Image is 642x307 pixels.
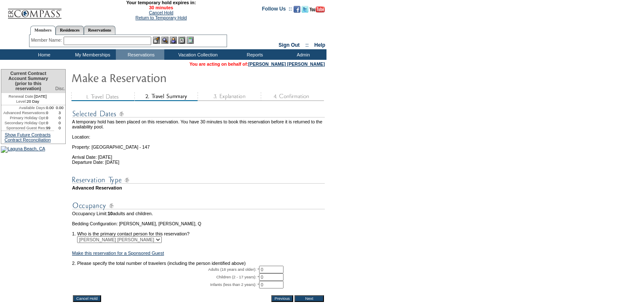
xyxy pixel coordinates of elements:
[72,185,325,190] td: Advanced Reservation
[46,110,54,115] td: 0
[5,137,51,142] a: Contract Reconciliation
[294,6,300,13] img: Become our fan on Facebook
[72,200,325,211] img: subTtlOccupancy.gif
[302,6,308,13] img: Follow us on Twitter
[1,120,46,125] td: Secondary Holiday Opt:
[310,8,325,13] a: Subscribe to our YouTube Channel
[16,99,27,104] span: Level:
[72,273,259,281] td: Children (2 - 17 years): *
[66,5,256,10] span: 30 minutes
[46,125,54,131] td: 99
[248,61,325,67] a: [PERSON_NAME] [PERSON_NAME]
[72,175,325,185] img: subTtlResType.gif
[1,99,54,105] td: 20 Day
[72,211,325,216] td: Occupancy Limit: adults and children.
[46,115,54,120] td: 0
[72,149,325,160] td: Arrival Date: [DATE]
[72,109,325,119] img: subTtlSelectedDates.gif
[271,295,293,302] input: Previous
[134,92,198,101] img: step2_state2.gif
[278,49,326,60] td: Admin
[1,93,54,99] td: [DATE]
[7,2,62,19] img: Compass Home
[1,115,46,120] td: Primary Holiday Opt:
[72,266,259,273] td: Adults (18 years and older): *
[56,26,84,35] a: Residences
[73,295,101,302] input: Cancel Hold
[46,105,54,110] td: 0.00
[46,120,54,125] td: 0
[31,37,64,44] div: Member Name:
[1,146,45,153] img: Laguna Beach, CA
[72,139,325,149] td: Property: [GEOGRAPHIC_DATA] - 147
[178,37,185,44] img: Reservations
[72,251,164,256] a: Make this reservation for a Sponsored Guest
[72,119,325,129] td: A temporary hold has been placed on this reservation. You have 30 minutes to book this reservatio...
[71,69,240,86] img: Make Reservation
[72,226,325,236] td: 1. Who is the primary contact person for this reservation?
[294,8,300,13] a: Become our fan on Facebook
[67,49,116,60] td: My Memberships
[107,211,112,216] span: 10
[1,105,46,110] td: Available Days:
[72,261,325,266] td: 2. Please specify the total number of travelers (including the person identified above)
[187,37,194,44] img: b_calculator.gif
[1,125,46,131] td: Sponsored Guest Res:
[54,110,65,115] td: 3
[153,37,160,44] img: b_edit.gif
[72,129,325,139] td: Location:
[8,94,34,99] span: Renewal Date:
[314,42,325,48] a: Help
[116,49,164,60] td: Reservations
[302,8,308,13] a: Follow us on Twitter
[310,6,325,13] img: Subscribe to our YouTube Channel
[84,26,115,35] a: Reservations
[72,221,325,226] td: Bedding Configuration: [PERSON_NAME], [PERSON_NAME], Q
[190,61,325,67] span: You are acting on behalf of:
[19,49,67,60] td: Home
[54,105,65,110] td: 0.00
[54,125,65,131] td: 0
[72,160,325,165] td: Departure Date: [DATE]
[230,49,278,60] td: Reports
[54,115,65,120] td: 0
[294,295,324,302] input: Next
[1,110,46,115] td: Advanced Reservations:
[164,49,230,60] td: Vacation Collection
[72,281,259,288] td: Infants (less than 2 years): *
[305,42,309,48] span: ::
[71,92,134,101] img: step1_state3.gif
[30,26,56,35] a: Members
[5,132,51,137] a: Show Future Contracts
[54,120,65,125] td: 0
[1,69,54,93] td: Current Contract Account Summary (prior to this reservation)
[136,15,187,20] a: Return to Temporary Hold
[161,37,169,44] img: View
[278,42,300,48] a: Sign Out
[170,37,177,44] img: Impersonate
[149,10,173,15] a: Cancel Hold
[55,86,65,91] span: Disc.
[198,92,261,101] img: step3_state1.gif
[262,5,292,15] td: Follow Us ::
[261,92,324,101] img: step4_state1.gif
